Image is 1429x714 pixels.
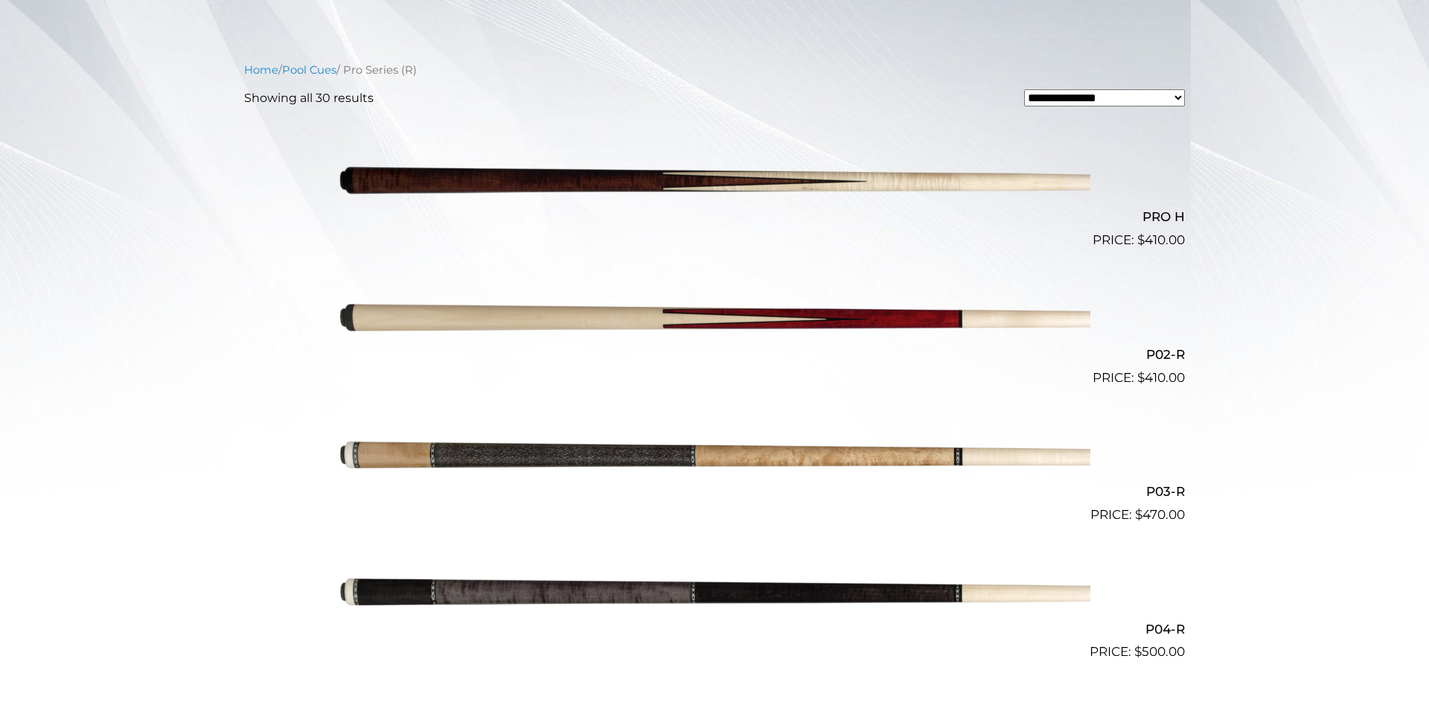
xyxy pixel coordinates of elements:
img: P03-R [339,394,1090,519]
span: $ [1137,370,1145,385]
a: PRO H $410.00 [244,119,1185,250]
a: Pool Cues [282,63,336,77]
a: P04-R $500.00 [244,531,1185,662]
bdi: 500.00 [1134,644,1185,659]
h2: PRO H [244,203,1185,231]
a: P02-R $410.00 [244,256,1185,387]
img: P04-R [339,531,1090,656]
bdi: 410.00 [1137,232,1185,247]
bdi: 470.00 [1135,507,1185,522]
nav: Breadcrumb [244,62,1185,78]
h2: P04-R [244,615,1185,643]
span: $ [1135,507,1142,522]
h2: P02-R [244,340,1185,368]
span: $ [1137,232,1145,247]
a: Home [244,63,278,77]
span: $ [1134,644,1142,659]
h2: P03-R [244,478,1185,506]
bdi: 410.00 [1137,370,1185,385]
img: P02-R [339,256,1090,381]
img: PRO H [339,119,1090,244]
a: P03-R $470.00 [244,394,1185,525]
p: Showing all 30 results [244,89,374,107]
select: Shop order [1024,89,1185,106]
